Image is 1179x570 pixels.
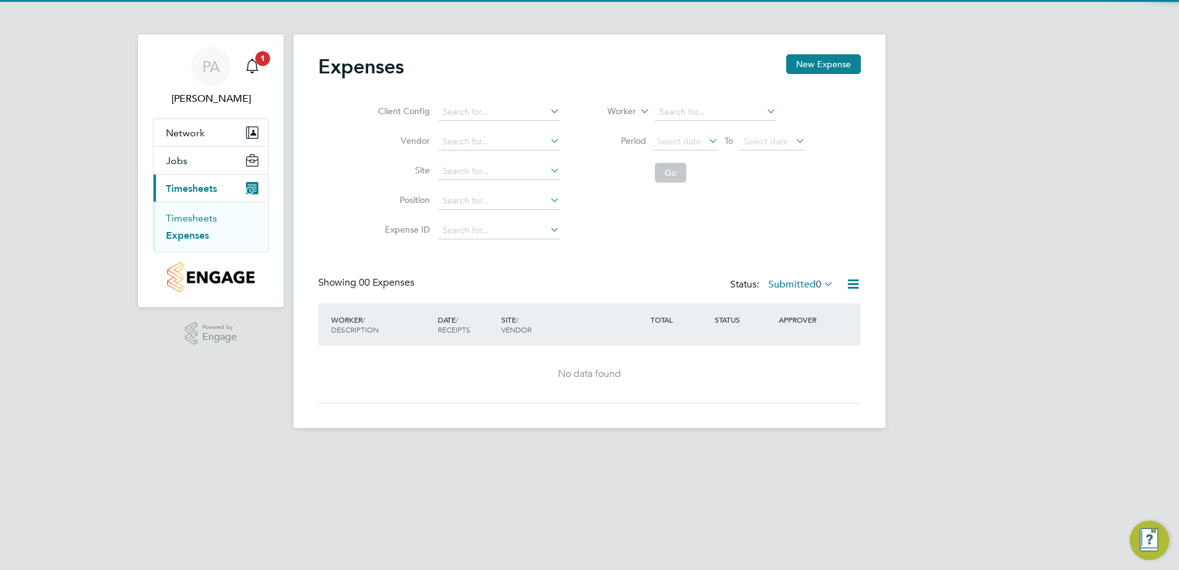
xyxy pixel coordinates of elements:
div: WORKER [328,308,435,341]
label: Expense ID [374,224,430,235]
span: PA [202,59,220,75]
label: Client Config [374,105,430,117]
span: Engage [202,332,237,342]
div: No data found [331,368,848,381]
span: Pablo Afzal [153,91,269,106]
span: 0 [816,278,821,291]
div: Status: [730,276,836,294]
span: Jobs [166,155,187,167]
span: RECEIPTS [438,324,470,334]
input: Search for... [438,104,560,121]
label: Worker [580,105,636,118]
span: DESCRIPTION [331,324,379,334]
span: 00 Expenses [359,276,414,289]
div: TOTAL [647,308,712,331]
label: Submitted [768,278,834,291]
input: Search for... [438,192,560,210]
label: Vendor [374,135,430,146]
a: 1 [240,47,265,86]
div: SITE [498,308,647,341]
button: Jobs [154,147,268,174]
button: Timesheets [154,175,268,202]
img: countryside-properties-logo-retina.png [167,262,254,292]
input: Search for... [438,133,560,151]
a: Powered byEngage [185,322,237,345]
a: Timesheets [166,212,217,224]
a: Expenses [166,229,209,241]
input: Search for... [438,163,560,180]
label: Period [591,135,646,146]
span: Network [166,127,205,139]
input: Search for... [655,104,776,121]
nav: Main navigation [138,35,284,307]
button: Network [154,119,268,146]
span: Select date [744,136,788,147]
button: Engage Resource Center [1130,521,1169,560]
button: New Expense [786,54,861,74]
input: Search for... [438,222,560,239]
span: Select date [657,136,701,147]
span: / [363,315,365,324]
span: To [721,133,737,149]
div: Showing [318,276,417,289]
span: VENDOR [501,324,532,334]
div: STATUS [712,308,776,331]
label: Site [374,165,430,176]
a: Go to home page [153,262,269,292]
span: Powered by [202,322,237,332]
span: / [456,315,458,324]
span: Timesheets [166,183,217,194]
span: 1 [255,51,270,66]
div: APPROVER [776,308,840,331]
div: Timesheets [154,202,268,252]
span: / [516,315,519,324]
h2: Expenses [318,54,404,79]
label: Position [374,194,430,205]
div: DATE [435,308,499,341]
button: Go [655,163,686,183]
a: PA[PERSON_NAME] [153,47,269,106]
